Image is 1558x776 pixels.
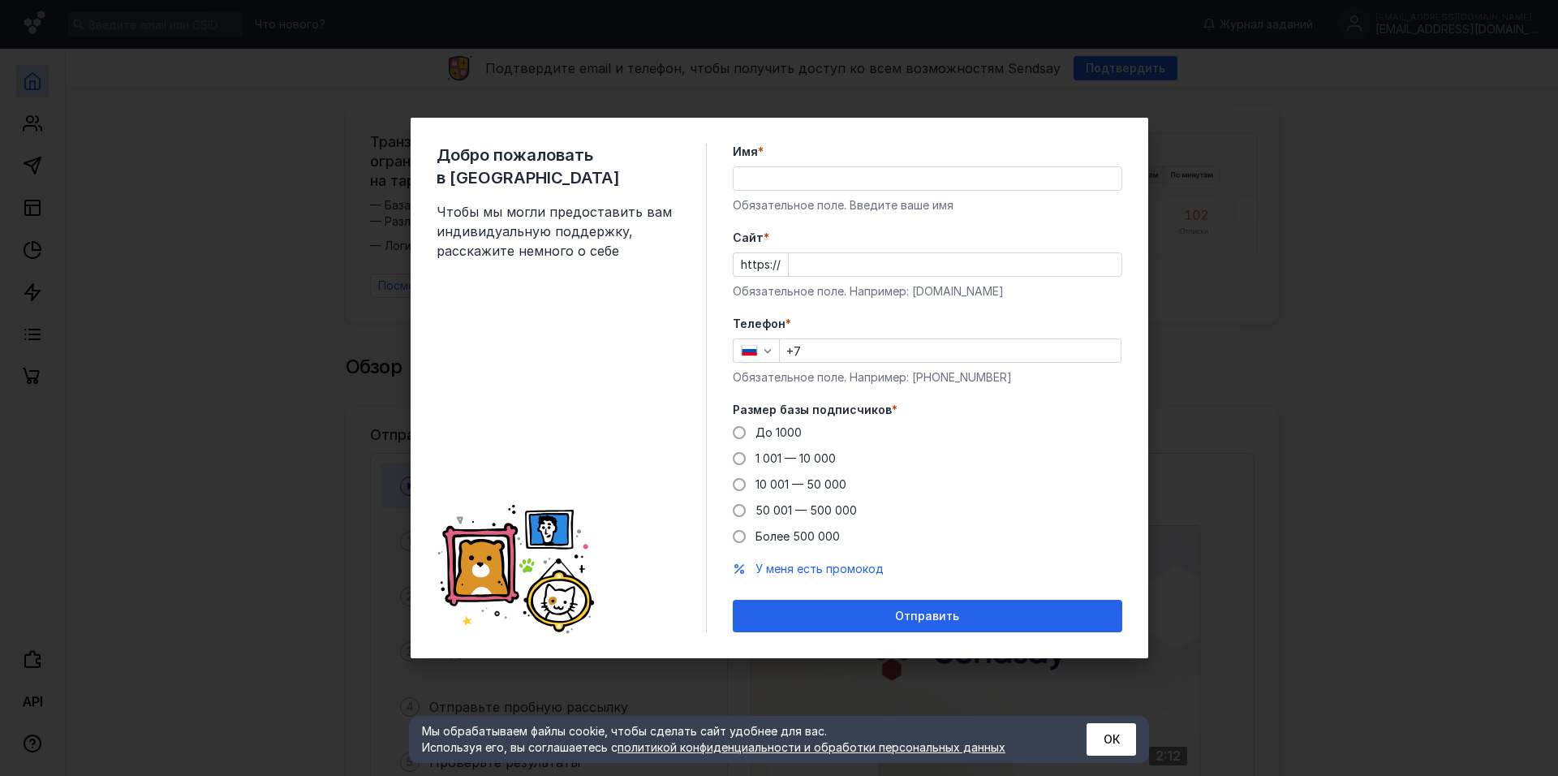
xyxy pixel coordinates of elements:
[755,562,884,576] span: У меня есть промокод
[895,610,959,623] span: Отправить
[755,529,840,543] span: Более 500 000
[437,144,680,189] span: Добро пожаловать в [GEOGRAPHIC_DATA]
[755,425,802,439] span: До 1000
[733,402,892,418] span: Размер базы подписчиков
[733,316,785,332] span: Телефон
[733,197,1122,213] div: Обязательное поле. Введите ваше имя
[755,561,884,577] button: У меня есть промокод
[733,230,764,246] span: Cайт
[733,144,758,160] span: Имя
[618,740,1005,754] a: политикой конфиденциальности и обработки персональных данных
[755,477,846,491] span: 10 001 — 50 000
[1087,723,1136,756] button: ОК
[437,202,680,261] span: Чтобы мы могли предоставить вам индивидуальную поддержку, расскажите немного о себе
[422,723,1047,756] div: Мы обрабатываем файлы cookie, чтобы сделать сайт удобнее для вас. Используя его, вы соглашаетесь c
[755,503,857,517] span: 50 001 — 500 000
[733,369,1122,386] div: Обязательное поле. Например: [PHONE_NUMBER]
[755,451,836,465] span: 1 001 — 10 000
[733,600,1122,632] button: Отправить
[733,283,1122,300] div: Обязательное поле. Например: [DOMAIN_NAME]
